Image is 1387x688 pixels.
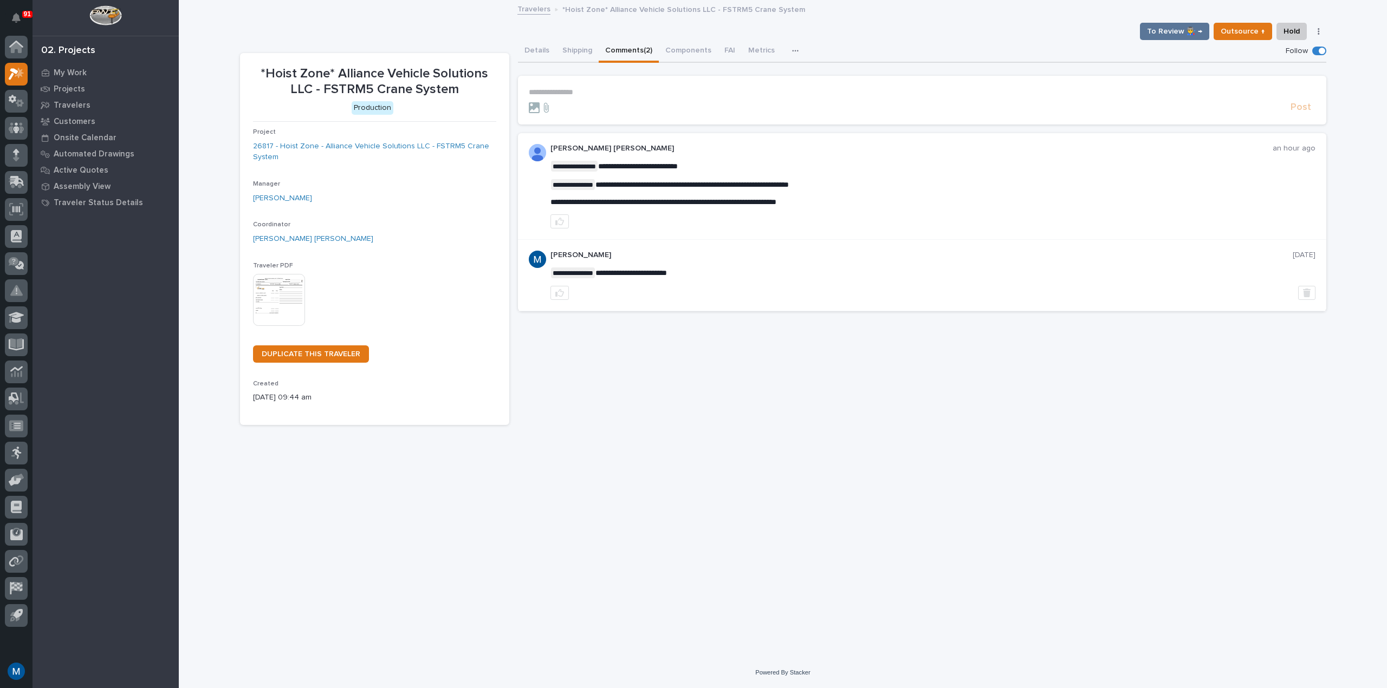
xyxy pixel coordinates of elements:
a: Powered By Stacker [755,669,810,676]
p: Traveler Status Details [54,198,143,208]
p: Active Quotes [54,166,108,175]
a: [PERSON_NAME] [253,193,312,204]
p: Follow [1286,47,1308,56]
span: Outsource ↑ [1221,25,1265,38]
a: Automated Drawings [33,146,179,162]
p: [PERSON_NAME] [PERSON_NAME] [550,144,1273,153]
p: Assembly View [54,182,111,192]
a: DUPLICATE THIS TRAVELER [253,345,369,363]
p: [DATE] [1293,251,1315,260]
img: Workspace Logo [89,5,121,25]
a: Travelers [33,97,179,113]
button: users-avatar [5,660,28,683]
a: Customers [33,113,179,129]
a: Travelers [517,2,550,15]
p: Projects [54,84,85,94]
p: [PERSON_NAME] [550,251,1293,260]
span: Manager [253,181,280,187]
span: Post [1291,101,1311,114]
button: Outsource ↑ [1214,23,1272,40]
a: Onsite Calendar [33,129,179,146]
span: Created [253,381,278,387]
p: Automated Drawings [54,149,134,159]
button: FAI [718,40,742,63]
button: Metrics [742,40,781,63]
p: Customers [54,117,95,127]
button: Delete post [1298,286,1315,300]
a: Projects [33,81,179,97]
div: Notifications91 [14,13,28,30]
span: DUPLICATE THIS TRAVELER [262,350,360,358]
p: Travelers [54,101,90,110]
button: Hold [1276,23,1307,40]
a: My Work [33,64,179,81]
span: Project [253,129,276,135]
img: AD_cMMRcK_lR-hunIWE1GUPcUjzJ19X9Uk7D-9skk6qMORDJB_ZroAFOMmnE07bDdh4EHUMJPuIZ72TfOWJm2e1TqCAEecOOP... [529,144,546,161]
p: *Hoist Zone* Alliance Vehicle Solutions LLC - FSTRM5 Crane System [253,66,496,97]
button: like this post [550,214,569,228]
span: To Review 👨‍🏭 → [1147,25,1202,38]
p: [DATE] 09:44 am [253,392,496,403]
img: ACg8ocIvjV8JvZpAypjhyiWMpaojd8dqkqUuCyfg92_2FdJdOC49qw=s96-c [529,251,546,268]
button: To Review 👨‍🏭 → [1140,23,1209,40]
p: *Hoist Zone* Alliance Vehicle Solutions LLC - FSTRM5 Crane System [562,3,805,15]
div: Production [352,101,393,115]
a: Active Quotes [33,162,179,178]
button: Details [518,40,556,63]
a: Assembly View [33,178,179,194]
button: Components [659,40,718,63]
p: My Work [54,68,87,78]
button: Notifications [5,6,28,29]
a: Traveler Status Details [33,194,179,211]
p: an hour ago [1273,144,1315,153]
p: Onsite Calendar [54,133,116,143]
button: Comments (2) [599,40,659,63]
button: Post [1286,101,1315,114]
div: 02. Projects [41,45,95,57]
a: 26817 - Hoist Zone - Alliance Vehicle Solutions LLC - FSTRM5 Crane System [253,141,496,163]
span: Traveler PDF [253,263,293,269]
a: [PERSON_NAME] [PERSON_NAME] [253,233,373,245]
button: like this post [550,286,569,300]
button: Shipping [556,40,599,63]
p: 91 [24,10,31,18]
span: Hold [1284,25,1300,38]
span: Coordinator [253,221,290,228]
